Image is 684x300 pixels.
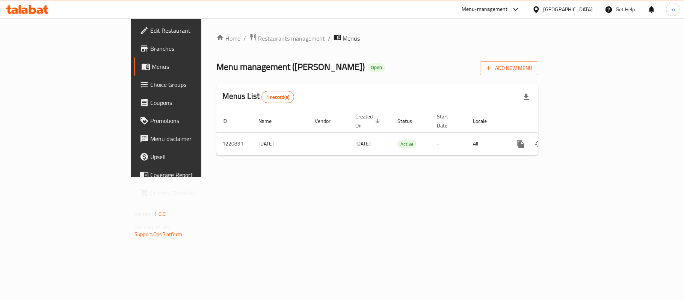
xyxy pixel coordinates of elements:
[431,132,467,155] td: -
[150,152,239,161] span: Upsell
[150,188,239,197] span: Grocery Checklist
[152,62,239,71] span: Menus
[252,132,309,155] td: [DATE]
[216,110,590,156] table: enhanced table
[134,130,245,148] a: Menu disclaimer
[134,58,245,76] a: Menus
[134,229,182,239] a: Support.OpsPlatform
[530,135,548,153] button: Change Status
[670,5,675,14] span: m
[150,170,239,179] span: Coverage Report
[134,112,245,130] a: Promotions
[512,135,530,153] button: more
[506,110,590,133] th: Actions
[134,76,245,94] a: Choice Groups
[355,112,382,130] span: Created On
[134,21,245,39] a: Edit Restaurant
[150,26,239,35] span: Edit Restaurant
[262,94,294,101] span: 1 record(s)
[154,209,166,219] span: 1.0.0
[397,139,417,148] div: Active
[222,117,237,126] span: ID
[134,184,245,202] a: Grocery Checklist
[343,34,360,43] span: Menus
[134,39,245,58] a: Branches
[134,209,153,219] span: Version:
[473,117,497,126] span: Locale
[216,33,538,43] nav: breadcrumb
[437,112,458,130] span: Start Date
[134,94,245,112] a: Coupons
[258,34,325,43] span: Restaurants management
[222,91,294,103] h2: Menus List
[368,64,385,71] span: Open
[134,148,245,166] a: Upsell
[150,98,239,107] span: Coupons
[486,64,532,73] span: Add New Menu
[216,58,365,75] span: Menu management ( [PERSON_NAME] )
[249,33,325,43] a: Restaurants management
[397,117,422,126] span: Status
[368,63,385,72] div: Open
[150,134,239,143] span: Menu disclaimer
[134,222,169,232] span: Get support on:
[150,44,239,53] span: Branches
[397,140,417,148] span: Active
[480,61,538,75] button: Add New Menu
[150,116,239,125] span: Promotions
[258,117,281,126] span: Name
[134,166,245,184] a: Coverage Report
[467,132,506,155] td: All
[315,117,340,126] span: Vendor
[462,5,508,14] div: Menu-management
[150,80,239,89] span: Choice Groups
[543,5,593,14] div: [GEOGRAPHIC_DATA]
[328,34,331,43] li: /
[355,139,371,148] span: [DATE]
